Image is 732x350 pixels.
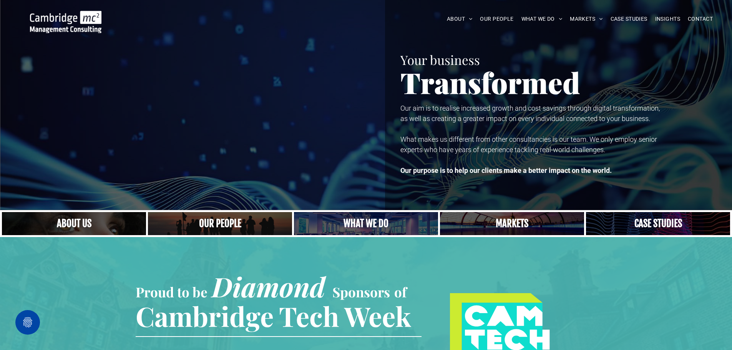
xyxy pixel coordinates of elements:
a: INSIGHTS [651,13,684,25]
span: Your business [400,51,480,68]
a: CONTACT [684,13,717,25]
a: Close up of woman's face, centered on her eyes [2,212,146,235]
span: Diamond [212,268,325,304]
span: Cambridge Tech Week [136,298,411,334]
span: What makes us different from other consultancies is our team. We only employ senior experts who h... [400,135,657,154]
strong: Our purpose is to help our clients make a better impact on the world. [400,166,612,174]
a: CASE STUDIES | See an Overview of All Our Case Studies | Cambridge Management Consulting [586,212,730,235]
span: Our aim is to realise increased growth and cost savings through digital transformation, as well a... [400,104,660,123]
a: ABOUT [443,13,476,25]
a: MARKETS [566,13,606,25]
a: OUR PEOPLE [476,13,517,25]
a: A yoga teacher lifting his whole body off the ground in the peacock pose [294,212,438,235]
img: Go to Homepage [30,11,101,33]
a: WHAT WE DO [518,13,566,25]
a: CASE STUDIES [607,13,651,25]
a: Our Markets | Cambridge Management Consulting [440,212,584,235]
span: Proud to be [136,283,207,301]
a: A crowd in silhouette at sunset, on a rise or lookout point [148,212,292,235]
span: Sponsors [332,283,390,301]
a: Your Business Transformed | Cambridge Management Consulting [30,12,101,20]
span: Transformed [400,63,580,101]
span: of [394,283,407,301]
